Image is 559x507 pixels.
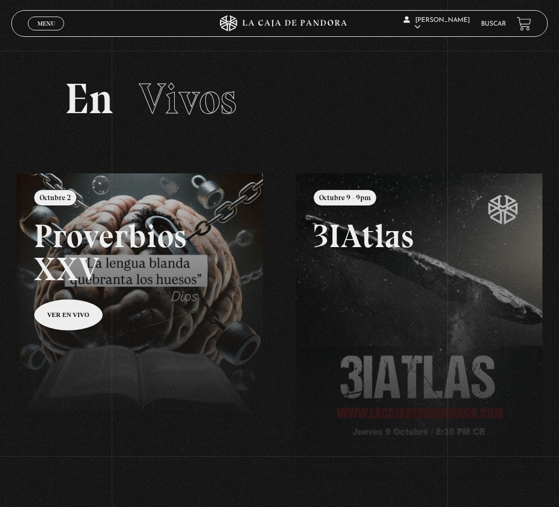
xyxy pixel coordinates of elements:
span: Vivos [139,73,237,124]
span: Menu [37,20,55,27]
span: [PERSON_NAME] [403,17,470,30]
span: Cerrar [34,29,59,37]
h2: En [65,77,494,120]
a: View your shopping cart [517,17,531,31]
a: Buscar [481,21,506,27]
